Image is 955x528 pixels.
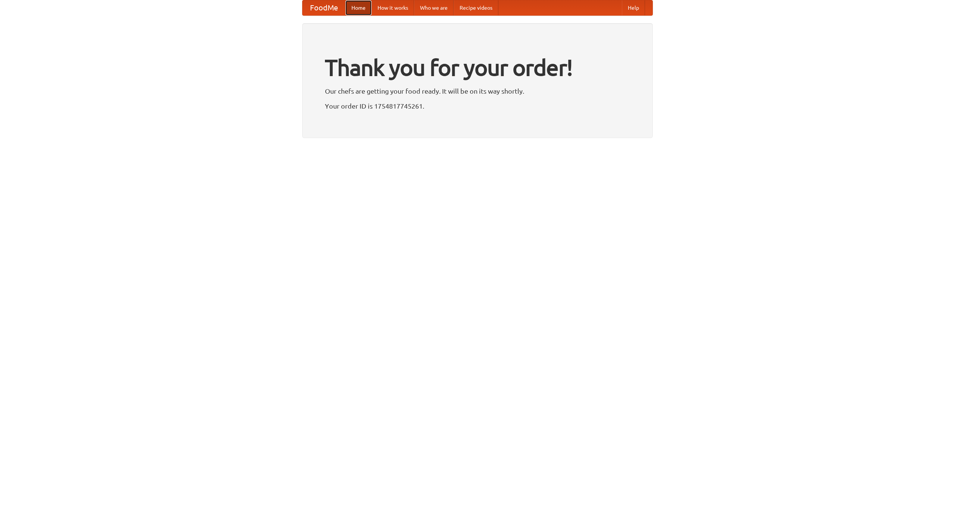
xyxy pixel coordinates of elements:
[303,0,345,15] a: FoodMe
[345,0,372,15] a: Home
[372,0,414,15] a: How it works
[325,100,630,112] p: Your order ID is 1754817745261.
[414,0,454,15] a: Who we are
[325,50,630,85] h1: Thank you for your order!
[622,0,645,15] a: Help
[325,85,630,97] p: Our chefs are getting your food ready. It will be on its way shortly.
[454,0,498,15] a: Recipe videos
